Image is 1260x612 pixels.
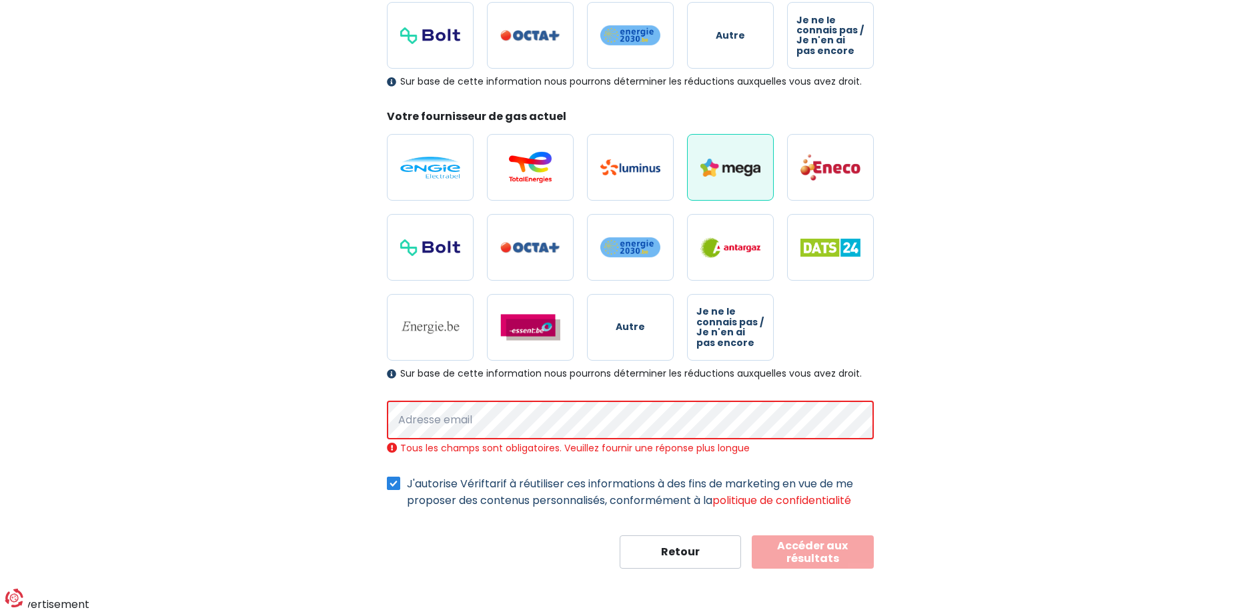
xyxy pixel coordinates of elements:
[600,159,660,175] img: Luminus
[387,76,874,87] div: Sur base de cette information nous pourrons déterminer les réductions auxquelles vous avez droit.
[400,27,460,44] img: Bolt
[616,322,645,332] span: Autre
[387,109,874,129] legend: Votre fournisseur de gas actuel
[600,25,660,46] img: Energie2030
[800,239,860,257] img: Dats 24
[407,475,874,509] label: J'autorise Vériftarif à réutiliser ces informations à des fins de marketing en vue de me proposer...
[752,535,874,569] button: Accéder aux résultats
[400,157,460,179] img: Engie / Electrabel
[500,151,560,183] img: Total Energies / Lampiris
[620,535,742,569] button: Retour
[500,314,560,341] img: Essent
[500,242,560,253] img: Octa+
[387,368,874,379] div: Sur base de cette information nous pourrons déterminer les réductions auxquelles vous avez droit.
[700,237,760,258] img: Antargaz
[696,307,764,348] span: Je ne le connais pas / Je n'en ai pas encore
[400,320,460,335] img: Energie.be
[800,153,860,181] img: Eneco
[600,237,660,258] img: Energie2030
[796,15,864,57] span: Je ne le connais pas / Je n'en ai pas encore
[700,159,760,177] img: Mega
[716,31,745,41] span: Autre
[500,30,560,41] img: Octa+
[387,442,874,454] div: Tous les champs sont obligatoires. Veuillez fournir une réponse plus longue
[400,239,460,256] img: Bolt
[712,493,851,508] a: politique de confidentialité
